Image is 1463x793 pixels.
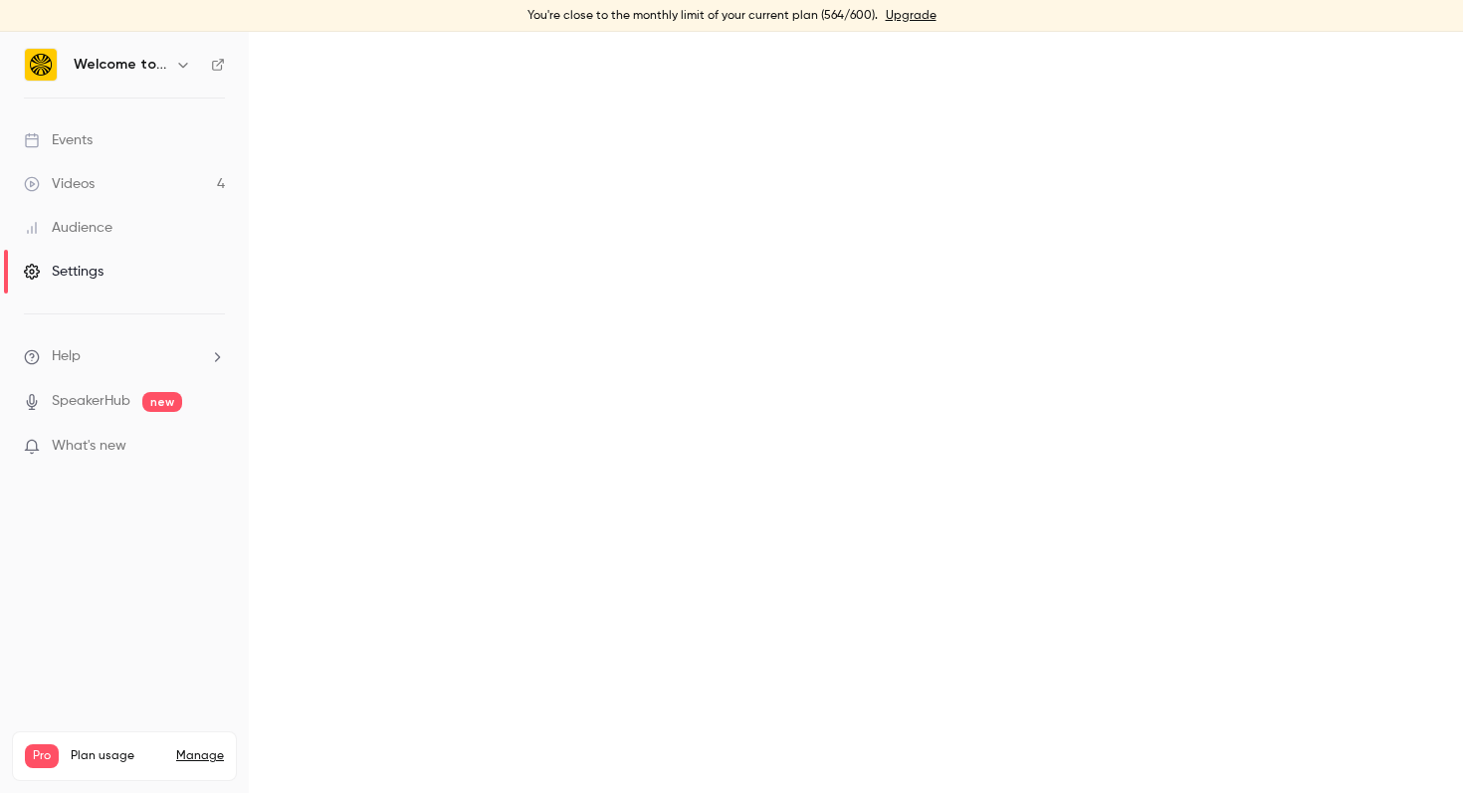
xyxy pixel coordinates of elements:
[74,55,167,75] h6: Welcome to the Jungle
[71,748,164,764] span: Plan usage
[24,130,93,150] div: Events
[176,748,224,764] a: Manage
[52,346,81,367] span: Help
[886,8,937,24] a: Upgrade
[24,174,95,194] div: Videos
[24,262,104,282] div: Settings
[142,392,182,412] span: new
[24,346,225,367] li: help-dropdown-opener
[25,49,57,81] img: Welcome to the Jungle
[52,436,126,457] span: What's new
[24,218,112,238] div: Audience
[52,391,130,412] a: SpeakerHub
[25,744,59,768] span: Pro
